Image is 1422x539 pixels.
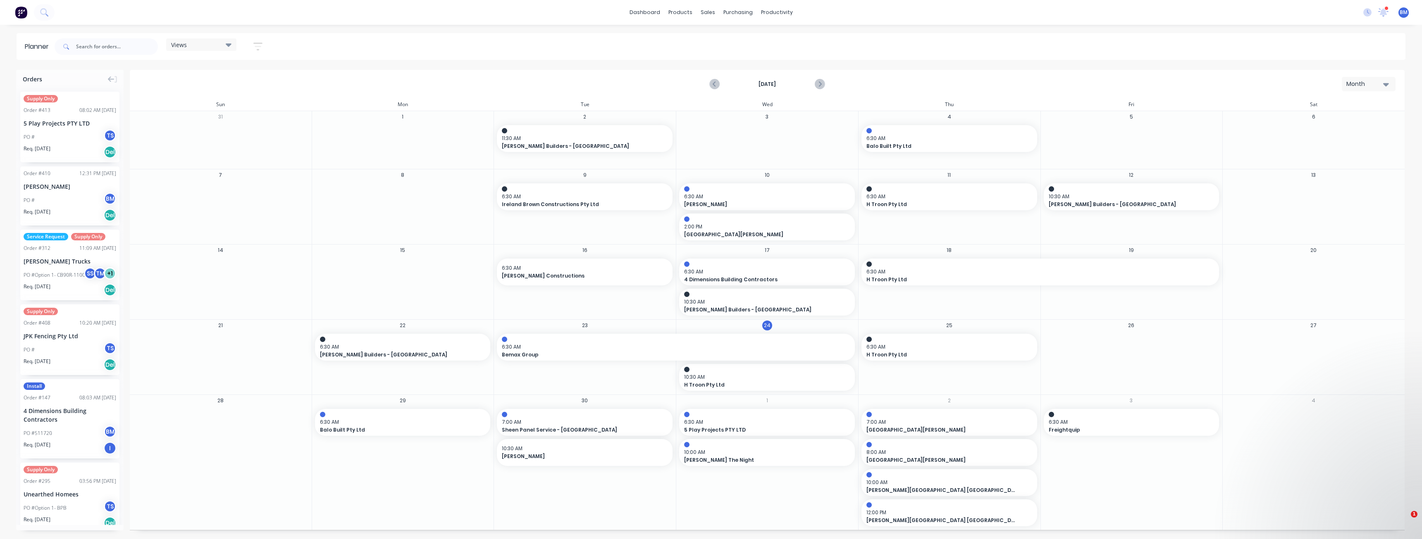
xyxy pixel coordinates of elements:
[104,209,116,221] div: Del
[104,442,116,454] div: I
[320,343,482,351] span: 6:30 AM
[215,396,225,406] button: 28
[104,284,116,296] div: Del
[944,245,954,255] button: 18
[1126,112,1136,122] button: 5
[24,271,85,279] div: PO #Option 1- CB90R-1100
[679,289,855,316] div: 10:30 AM[PERSON_NAME] Builders - [GEOGRAPHIC_DATA]
[580,321,590,330] button: 23
[1309,170,1319,180] button: 13
[24,245,50,252] div: Order # 312
[76,38,158,55] input: Search for orders...
[23,75,42,83] span: Orders
[24,516,50,523] span: Req. [DATE]
[25,42,53,52] div: Planner
[104,267,116,280] div: + 1
[1126,245,1136,255] button: 19
[104,425,116,438] div: BM
[502,193,663,200] span: 6:30 AM
[944,170,954,180] button: 11
[215,245,225,255] button: 14
[676,98,858,111] div: Wed
[679,214,855,240] div: 2:00 PM[GEOGRAPHIC_DATA][PERSON_NAME]
[762,245,772,255] button: 17
[866,456,1016,464] span: [GEOGRAPHIC_DATA][PERSON_NAME]
[24,394,50,401] div: Order # 147
[24,170,50,177] div: Order # 410
[684,201,833,208] span: [PERSON_NAME]
[71,233,105,240] span: Supply Only
[684,449,846,456] span: 10:00 AM
[104,146,116,158] div: Del
[762,396,772,406] button: 1
[497,259,673,285] div: 6:30 AM[PERSON_NAME] Constructions
[866,351,1016,359] span: H Troon Pty Ltd
[24,133,35,141] div: PO #
[757,6,797,19] div: productivity
[398,396,408,406] button: 29
[719,6,757,19] div: purchasing
[762,170,772,180] button: 10
[79,245,116,252] div: 11:09 AM [DATE]
[1309,396,1319,406] button: 4
[1049,426,1198,434] span: Freightquip
[1309,245,1319,255] button: 20
[215,112,225,122] button: 31
[79,170,116,177] div: 12:31 PM [DATE]
[866,343,1028,351] span: 6:30 AM
[866,479,1028,486] span: 10:00 AM
[664,6,697,19] div: products
[866,509,1028,516] span: 12:00 PM
[502,343,846,351] span: 6:30 AM
[679,439,855,466] div: 10:00 AM[PERSON_NAME] The Night
[497,334,854,361] div: 6:30 AMBemax Group
[502,351,815,359] span: Bemax Group
[24,308,58,315] span: Supply Only
[861,409,1037,436] div: 7:00 AM[GEOGRAPHIC_DATA][PERSON_NAME]
[866,135,1028,142] span: 6:30 AM
[502,264,663,272] span: 6:30 AM
[944,112,954,122] button: 4
[502,272,651,280] span: [PERSON_NAME] Constructions
[129,98,312,111] div: Sun
[24,145,50,152] span: Req. [DATE]
[1411,511,1417,518] span: 1
[104,342,116,354] div: TS
[625,6,664,19] a: dashboard
[497,125,673,152] div: 11:30 AM[PERSON_NAME] Builders - [GEOGRAPHIC_DATA]
[861,499,1037,526] div: 12:00 PM[PERSON_NAME][GEOGRAPHIC_DATA] [GEOGRAPHIC_DATA][PERSON_NAME]
[861,259,1219,285] div: 6:30 AMH Troon Pty Ltd
[215,170,225,180] button: 7
[398,321,408,330] button: 22
[684,276,833,283] span: 4 Dimensions Building Contractors
[861,125,1037,152] div: 6:30 AMBalo Built Pty Ltd
[1342,77,1396,91] button: Month
[710,79,720,89] button: Previous page
[1126,321,1136,330] button: 26
[315,334,491,361] div: 6:30 AM[PERSON_NAME] Builders - [GEOGRAPHIC_DATA]
[104,192,116,205] div: BM
[580,396,590,406] button: 30
[684,456,833,464] span: [PERSON_NAME] The Night
[497,183,673,210] div: 6:30 AMIreland Brown Constructions Pty Ltd
[684,231,833,238] span: [GEOGRAPHIC_DATA][PERSON_NAME]
[866,418,1028,426] span: 7:00 AM
[580,170,590,180] button: 9
[762,112,772,122] button: 3
[79,319,116,327] div: 10:20 AM [DATE]
[24,182,116,191] div: [PERSON_NAME]
[861,439,1037,466] div: 8:00 AM[GEOGRAPHIC_DATA][PERSON_NAME]
[866,517,1016,524] span: [PERSON_NAME][GEOGRAPHIC_DATA] [GEOGRAPHIC_DATA][PERSON_NAME]
[24,430,52,437] div: PO #511720
[24,490,116,499] div: Unearthed Homees
[320,351,469,359] span: [PERSON_NAME] Builders - [GEOGRAPHIC_DATA]
[24,197,35,204] div: PO #
[866,193,1028,200] span: 6:30 AM
[1049,201,1198,208] span: [PERSON_NAME] Builders - [GEOGRAPHIC_DATA]
[15,6,27,19] img: Factory
[1040,98,1223,111] div: Fri
[866,201,1016,208] span: H Troon Pty Ltd
[679,364,855,391] div: 10:30 AMH Troon Pty Ltd
[1394,511,1414,531] iframe: Intercom live chat
[24,332,116,340] div: JPK Fencing Pty Ltd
